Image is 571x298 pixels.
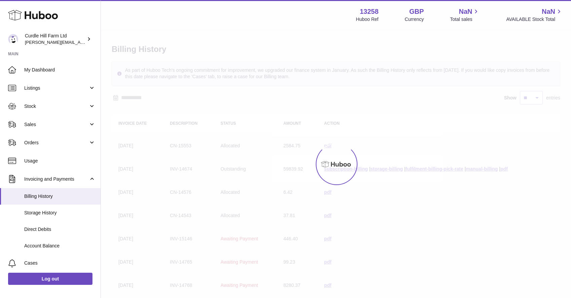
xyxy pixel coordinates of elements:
a: NaN Total sales [450,7,480,23]
span: Storage History [24,210,96,216]
strong: 13258 [360,7,379,16]
span: Account Balance [24,243,96,249]
span: Total sales [450,16,480,23]
span: NaN [542,7,555,16]
div: Huboo Ref [356,16,379,23]
span: Orders [24,140,88,146]
span: Listings [24,85,88,91]
div: Curdle Hill Farm Ltd [25,33,85,46]
img: marisa@diddlysquatfarmshop.com [8,34,18,44]
span: [PERSON_NAME][EMAIL_ADDRESS][DOMAIN_NAME] [25,39,135,45]
span: Stock [24,103,88,110]
span: Direct Debits [24,226,96,233]
span: AVAILABLE Stock Total [506,16,563,23]
div: Currency [405,16,424,23]
a: Log out [8,273,92,285]
span: NaN [459,7,472,16]
span: Cases [24,260,96,266]
a: NaN AVAILABLE Stock Total [506,7,563,23]
span: Usage [24,158,96,164]
span: Invoicing and Payments [24,176,88,182]
span: My Dashboard [24,67,96,73]
strong: GBP [409,7,424,16]
span: Sales [24,121,88,128]
span: Billing History [24,193,96,200]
